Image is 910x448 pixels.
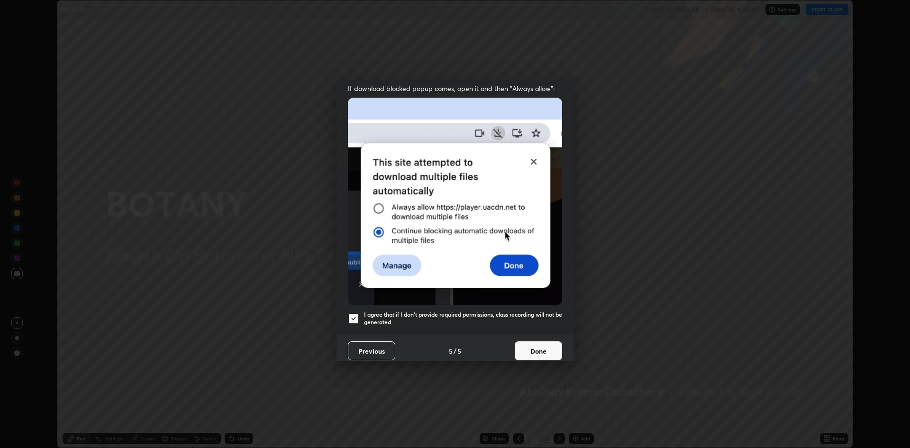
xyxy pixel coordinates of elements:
h4: 5 [449,346,453,356]
h4: / [454,346,456,356]
h5: I agree that if I don't provide required permissions, class recording will not be generated [364,311,562,326]
button: Previous [348,341,395,360]
span: If download blocked popup comes, open it and then "Always allow": [348,84,562,93]
h4: 5 [457,346,461,356]
img: downloads-permission-blocked.gif [348,98,562,305]
button: Done [515,341,562,360]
